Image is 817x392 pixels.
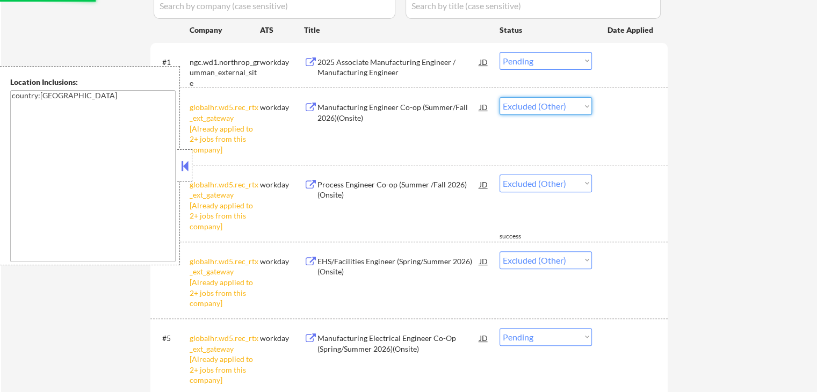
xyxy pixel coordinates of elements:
div: globalhr.wd5.rec_rtx_ext_gateway [Already applied to 2+ jobs from this company] [190,102,260,155]
div: EHS/Facilities Engineer (Spring/Summer 2026)(Onsite) [317,256,480,277]
div: workday [260,179,304,190]
div: globalhr.wd5.rec_rtx_ext_gateway [Already applied to 2+ jobs from this company] [190,333,260,386]
div: workday [260,102,304,113]
div: globalhr.wd5.rec_rtx_ext_gateway [Already applied to 2+ jobs from this company] [190,179,260,232]
div: workday [260,333,304,344]
div: 2025 Associate Manufacturing Engineer / Manufacturing Engineer [317,57,480,78]
div: #5 [162,333,181,344]
div: Company [190,25,260,35]
div: Manufacturing Engineer Co-op (Summer/Fall 2026)(Onsite) [317,102,480,123]
div: JD [479,52,489,71]
div: JD [479,251,489,271]
div: Process Engineer Co-op (Summer /Fall 2026)(Onsite) [317,179,480,200]
div: JD [479,175,489,194]
div: workday [260,256,304,267]
div: Date Applied [608,25,655,35]
div: workday [260,57,304,68]
div: JD [479,328,489,347]
div: Manufacturing Electrical Engineer Co-Op (Spring/Summer 2026)(Onsite) [317,333,480,354]
div: ATS [260,25,304,35]
div: Status [500,20,592,39]
div: #1 [162,57,181,68]
div: ngc.wd1.northrop_grumman_external_site [190,57,260,89]
div: globalhr.wd5.rec_rtx_ext_gateway [Already applied to 2+ jobs from this company] [190,256,260,309]
div: Title [304,25,489,35]
div: JD [479,97,489,117]
div: success [500,232,543,241]
div: Location Inclusions: [10,77,176,88]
